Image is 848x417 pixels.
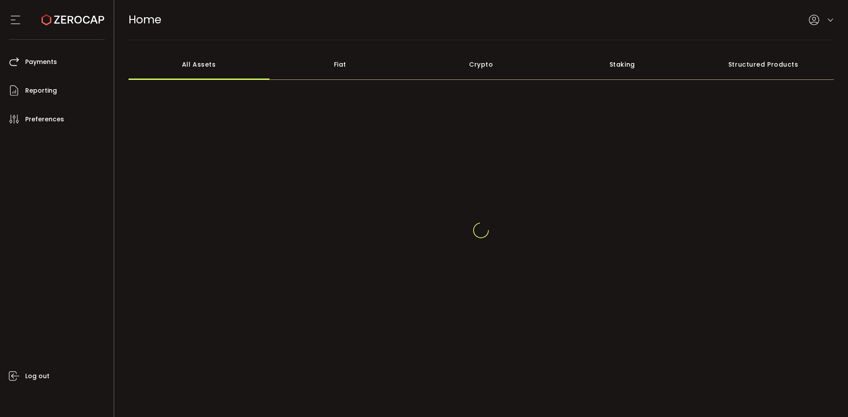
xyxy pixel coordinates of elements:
div: Crypto [411,49,552,80]
span: Home [129,12,161,27]
span: Preferences [25,113,64,126]
div: Fiat [269,49,411,80]
div: Staking [552,49,693,80]
span: Payments [25,56,57,68]
div: Structured Products [693,49,834,80]
span: Log out [25,370,49,383]
div: All Assets [129,49,270,80]
span: Reporting [25,84,57,97]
